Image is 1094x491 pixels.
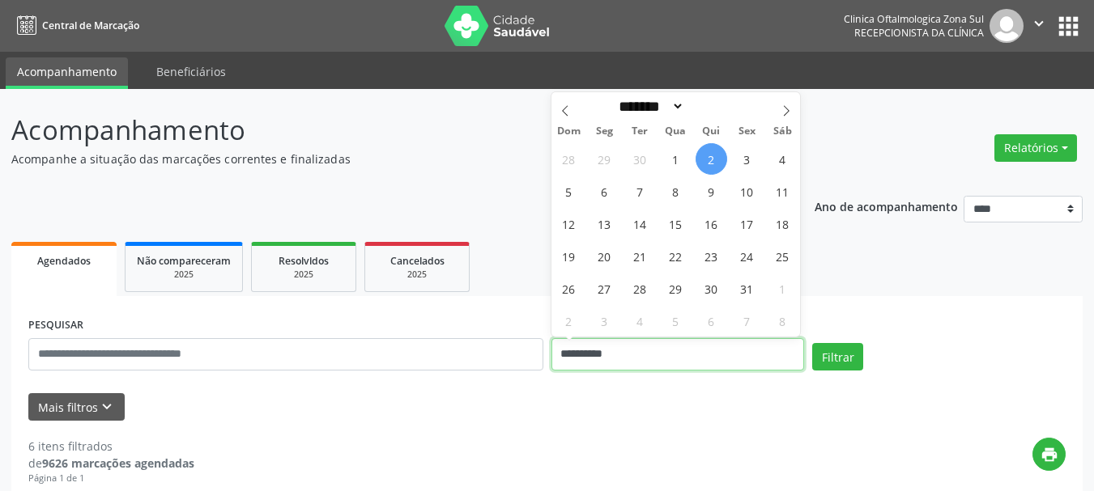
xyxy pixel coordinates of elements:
[551,126,587,137] span: Dom
[1030,15,1048,32] i: 
[589,208,620,239] span: Outubro 13, 2025
[994,134,1077,162] button: Relatórios
[624,273,656,304] span: Outubro 28, 2025
[624,240,656,272] span: Outubro 21, 2025
[137,254,231,268] span: Não compareceram
[731,176,763,207] span: Outubro 10, 2025
[28,393,125,421] button: Mais filtroskeyboard_arrow_down
[624,305,656,337] span: Novembro 4, 2025
[553,143,585,175] span: Setembro 28, 2025
[693,126,729,137] span: Qui
[990,9,1024,43] img: img
[589,176,620,207] span: Outubro 6, 2025
[731,143,763,175] span: Outubro 3, 2025
[28,313,83,338] label: PESQUISAR
[28,472,194,485] div: Página 1 de 1
[767,240,798,272] span: Outubro 25, 2025
[696,273,727,304] span: Outubro 30, 2025
[42,455,194,471] strong: 9626 marcações agendadas
[11,150,761,167] p: Acompanhe a situação das marcações correntes e finalizadas
[696,143,727,175] span: Outubro 2, 2025
[28,438,194,455] div: 6 itens filtrados
[844,12,984,26] div: Clinica Oftalmologica Zona Sul
[812,343,863,370] button: Filtrar
[658,126,693,137] span: Qua
[98,398,116,416] i: keyboard_arrow_down
[729,126,764,137] span: Sex
[767,176,798,207] span: Outubro 11, 2025
[589,143,620,175] span: Setembro 29, 2025
[279,254,329,268] span: Resolvidos
[586,126,622,137] span: Seg
[11,110,761,150] p: Acompanhamento
[767,273,798,304] span: Novembro 1, 2025
[1024,9,1054,43] button: 
[1054,12,1083,40] button: apps
[767,305,798,337] span: Novembro 8, 2025
[553,273,585,304] span: Outubro 26, 2025
[11,12,139,39] a: Central de Marcação
[553,305,585,337] span: Novembro 2, 2025
[1032,438,1066,471] button: print
[660,305,692,337] span: Novembro 5, 2025
[764,126,800,137] span: Sáb
[622,126,658,137] span: Ter
[37,254,91,268] span: Agendados
[660,208,692,239] span: Outubro 15, 2025
[854,26,984,40] span: Recepcionista da clínica
[684,98,738,115] input: Year
[660,273,692,304] span: Outubro 29, 2025
[1041,446,1058,463] i: print
[553,176,585,207] span: Outubro 5, 2025
[624,208,656,239] span: Outubro 14, 2025
[553,240,585,272] span: Outubro 19, 2025
[589,305,620,337] span: Novembro 3, 2025
[263,269,344,281] div: 2025
[6,57,128,89] a: Acompanhamento
[589,240,620,272] span: Outubro 20, 2025
[696,208,727,239] span: Outubro 16, 2025
[137,269,231,281] div: 2025
[767,143,798,175] span: Outubro 4, 2025
[731,273,763,304] span: Outubro 31, 2025
[731,240,763,272] span: Outubro 24, 2025
[731,208,763,239] span: Outubro 17, 2025
[145,57,237,86] a: Beneficiários
[624,176,656,207] span: Outubro 7, 2025
[614,98,685,115] select: Month
[624,143,656,175] span: Setembro 30, 2025
[28,455,194,472] div: de
[660,176,692,207] span: Outubro 8, 2025
[553,208,585,239] span: Outubro 12, 2025
[815,196,958,216] p: Ano de acompanhamento
[696,305,727,337] span: Novembro 6, 2025
[589,273,620,304] span: Outubro 27, 2025
[390,254,445,268] span: Cancelados
[660,143,692,175] span: Outubro 1, 2025
[696,240,727,272] span: Outubro 23, 2025
[42,19,139,32] span: Central de Marcação
[767,208,798,239] span: Outubro 18, 2025
[377,269,458,281] div: 2025
[696,176,727,207] span: Outubro 9, 2025
[731,305,763,337] span: Novembro 7, 2025
[660,240,692,272] span: Outubro 22, 2025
